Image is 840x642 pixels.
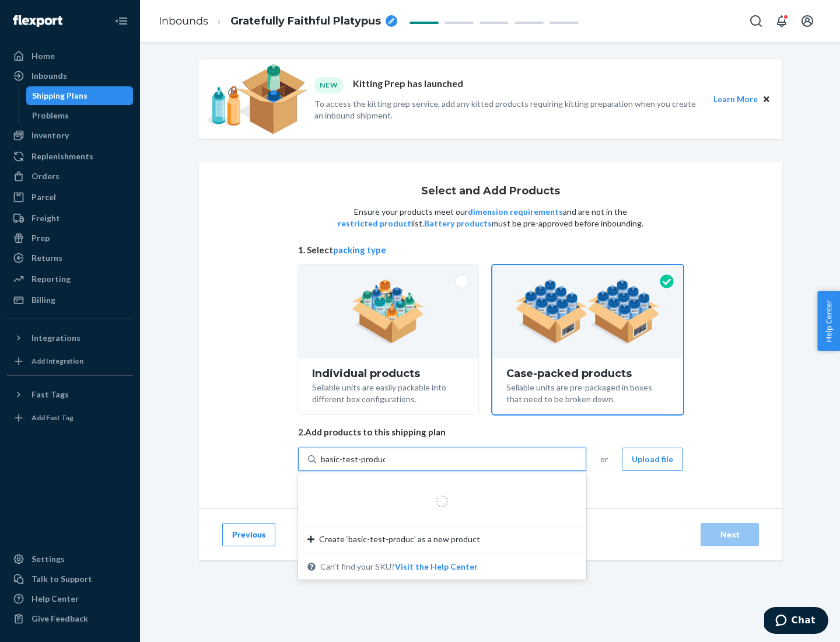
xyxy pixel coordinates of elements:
div: Parcel [32,191,56,203]
img: Flexport logo [13,15,62,27]
p: Ensure your products meet our and are not in the list. must be pre-approved before inbounding. [337,206,645,229]
a: Inbounds [159,15,208,27]
div: Freight [32,212,60,224]
button: Give Feedback [7,609,133,628]
div: Case-packed products [506,368,669,379]
a: Billing [7,291,133,309]
div: Problems [32,110,69,121]
span: Create ‘basic-test-produc’ as a new product [319,533,480,545]
button: Upload file [622,448,683,471]
div: Fast Tags [32,389,69,400]
div: Inventory [32,130,69,141]
img: case-pack.59cecea509d18c883b923b81aeac6d0b.png [515,280,660,344]
a: Parcel [7,188,133,207]
button: Open notifications [770,9,793,33]
a: Returns [7,249,133,267]
a: Settings [7,550,133,568]
div: Replenishments [32,151,93,162]
a: Help Center [7,589,133,608]
div: Help Center [32,593,79,605]
a: Shipping Plans [26,86,134,105]
a: Orders [7,167,133,186]
div: Settings [32,553,65,565]
button: restricted product [338,218,411,229]
div: Sellable units are pre-packaged in boxes that need to be broken down. [506,379,669,405]
button: Close Navigation [110,9,133,33]
button: Learn More [713,93,758,106]
a: Add Integration [7,352,133,371]
button: Previous [222,523,275,546]
button: Battery products [424,218,492,229]
input: Create ‘basic-test-produc’ as a new productCan't find your SKU?Visit the Help Center [321,453,385,465]
button: Close [760,93,773,106]
a: Inbounds [7,67,133,85]
div: Home [32,50,55,62]
button: Talk to Support [7,570,133,588]
button: Next [701,523,759,546]
div: Talk to Support [32,573,92,585]
div: Individual products [312,368,464,379]
span: or [600,453,608,465]
span: Gratefully Faithful Platypus [230,14,381,29]
div: Orders [32,170,60,182]
p: To access the kitting prep service, add any kitted products requiring kitting preparation when yo... [314,98,703,121]
div: Integrations [32,332,80,344]
div: Prep [32,232,50,244]
iframe: Opens a widget where you can chat to one of our agents [764,607,828,636]
button: Fast Tags [7,385,133,404]
span: 1. Select [298,244,683,256]
button: Create ‘basic-test-produc’ as a new productCan't find your SKU? [395,561,478,573]
ol: breadcrumbs [149,4,407,39]
div: Shipping Plans [32,90,87,102]
button: Open account menu [796,9,819,33]
div: Sellable units are easily packable into different box configurations. [312,379,464,405]
div: Add Fast Tag [32,413,73,423]
h1: Select and Add Products [421,186,560,197]
button: Open Search Box [744,9,768,33]
div: Returns [32,252,62,264]
a: Home [7,47,133,65]
div: Inbounds [32,70,67,82]
button: packing type [333,244,386,256]
button: Help Center [817,291,840,351]
span: 2. Add products to this shipping plan [298,426,683,438]
a: Reporting [7,270,133,288]
div: NEW [314,77,344,93]
a: Problems [26,106,134,125]
div: Next [710,529,749,540]
button: dimension requirements [468,206,563,218]
span: Can't find your SKU? [320,561,478,573]
a: Prep [7,229,133,247]
div: Give Feedback [32,613,88,624]
div: Reporting [32,273,71,285]
a: Inventory [7,126,133,145]
p: Kitting Prep has launched [353,77,463,93]
div: Add Integration [32,356,83,366]
img: individual-pack.facf35554cb0f1810c75b2bd6df2d64e.png [352,280,425,344]
button: Integrations [7,329,133,347]
a: Add Fast Tag [7,409,133,427]
div: Billing [32,294,55,306]
a: Freight [7,209,133,228]
a: Replenishments [7,147,133,166]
